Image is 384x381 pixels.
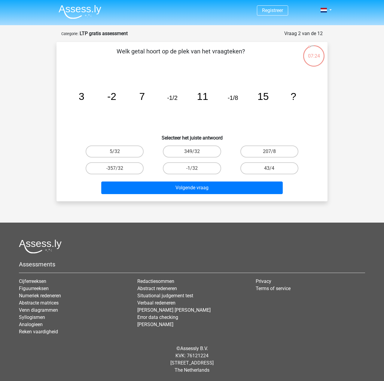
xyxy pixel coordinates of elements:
[137,286,177,291] a: Abstract redeneren
[256,278,271,284] a: Privacy
[66,47,295,65] p: Welk getal hoort op de plek van het vraagteken?
[240,162,298,174] label: 43/4
[59,5,101,19] img: Assessly
[19,329,58,334] a: Reken vaardigheid
[303,45,325,60] div: 07:24
[80,31,128,36] strong: LTP gratis assessment
[86,145,144,157] label: 5/32
[19,239,62,253] img: Assessly logo
[19,314,45,320] a: Syllogismen
[137,314,178,320] a: Error data checking
[137,307,211,313] a: [PERSON_NAME] [PERSON_NAME]
[256,286,291,291] a: Terms of service
[291,91,296,102] tspan: ?
[284,30,323,37] div: Vraag 2 van de 12
[79,91,84,102] tspan: 3
[228,94,238,101] tspan: -1/8
[19,293,61,298] a: Numeriek redeneren
[107,91,116,102] tspan: -2
[19,322,43,327] a: Analogieen
[19,286,49,291] a: Figuurreeksen
[19,307,58,313] a: Venn diagrammen
[101,181,283,194] button: Volgende vraag
[19,300,59,306] a: Abstracte matrices
[163,145,221,157] label: 349/32
[163,162,221,174] label: -1/32
[240,145,298,157] label: 207/8
[137,322,173,327] a: [PERSON_NAME]
[66,130,318,141] h6: Selecteer het juiste antwoord
[19,278,46,284] a: Cijferreeksen
[86,162,144,174] label: -357/32
[180,346,208,351] a: Assessly B.V.
[19,261,365,268] h5: Assessments
[61,31,78,36] small: Categorie:
[262,7,283,13] a: Registreer
[137,278,174,284] a: Redactiesommen
[197,91,208,102] tspan: 11
[167,94,178,101] tspan: -1/2
[137,293,193,298] a: Situational judgement test
[258,91,269,102] tspan: 15
[139,91,145,102] tspan: 7
[137,300,175,306] a: Verbaal redeneren
[14,340,370,379] div: © KVK: 76121224 [STREET_ADDRESS] The Netherlands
